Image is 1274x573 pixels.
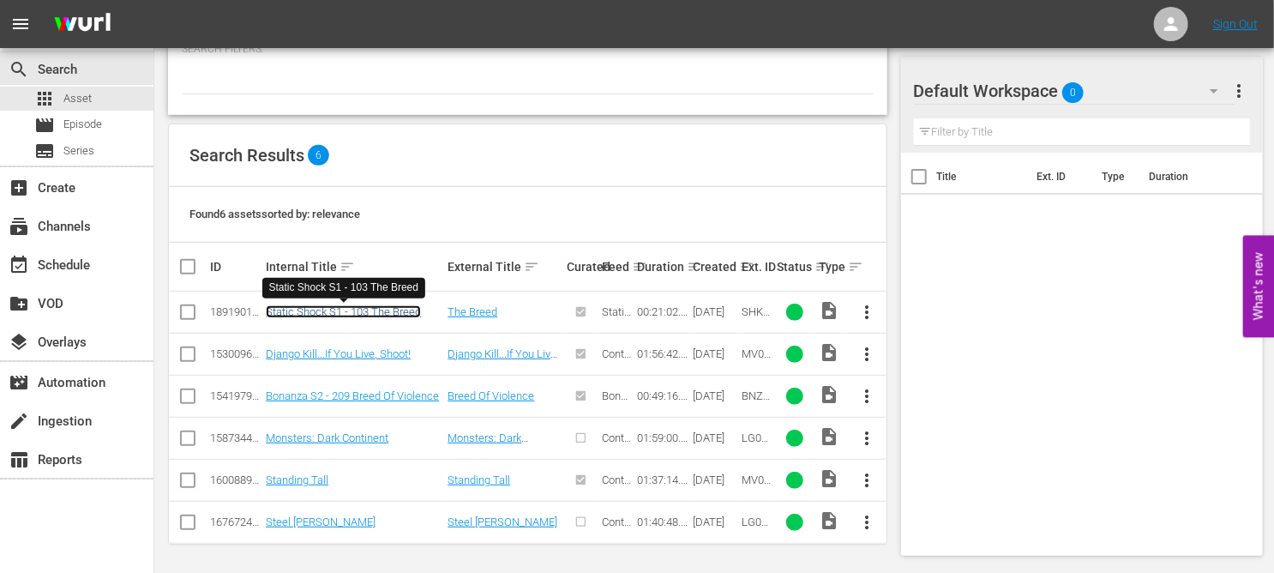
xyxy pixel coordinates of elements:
[602,473,631,499] span: Content
[34,115,55,136] span: Episode
[210,516,261,528] div: 167672428
[524,259,539,274] span: sort
[602,256,632,277] div: Feed
[693,347,736,360] div: [DATE]
[637,347,688,360] div: 01:56:42.262
[742,473,771,499] span: MV0043F
[9,216,29,237] span: Channels
[693,431,736,444] div: [DATE]
[1139,153,1242,201] th: Duration
[308,145,329,166] span: 6
[819,384,839,405] span: Video
[742,516,768,541] span: LG0405F
[63,116,102,133] span: Episode
[448,256,562,277] div: External Title
[34,88,55,109] span: Asset
[857,386,878,407] span: more_vert
[182,42,874,57] p: Search Filters:
[9,59,29,80] span: Search
[189,208,360,220] span: Found 6 assets sorted by: relevance
[742,347,771,373] span: MV0008F
[602,516,631,541] span: Content
[847,292,888,333] button: more_vert
[742,260,772,274] div: Ext. ID
[448,516,557,528] a: Steel [PERSON_NAME]
[266,516,376,528] a: Steel [PERSON_NAME]
[819,426,839,447] span: Video
[189,145,304,166] span: Search Results
[1243,236,1274,338] button: Open Feedback Widget
[693,256,736,277] div: Created
[63,142,94,160] span: Series
[602,347,631,373] span: Content
[814,259,830,274] span: sort
[637,256,688,277] div: Duration
[847,502,888,543] button: more_vert
[34,141,55,161] span: Series
[632,259,647,274] span: sort
[448,473,510,486] a: Standing Tall
[693,516,736,528] div: [DATE]
[819,256,842,277] div: Type
[9,411,29,431] span: Ingestion
[857,344,878,365] span: more_vert
[742,305,770,331] span: SHK103F
[567,260,597,274] div: Curated
[847,334,888,375] button: more_vert
[1229,70,1250,112] button: more_vert
[819,342,839,363] span: Video
[210,347,261,360] div: 153009629
[847,376,888,417] button: more_vert
[857,428,878,449] span: more_vert
[269,280,419,295] div: Static Shock S1 - 103 The Breed
[210,473,261,486] div: 160088957
[819,300,839,321] span: Video
[266,256,442,277] div: Internal Title
[857,302,878,323] span: more_vert
[10,14,31,34] span: menu
[857,470,878,491] span: more_vert
[693,305,736,318] div: [DATE]
[448,389,534,402] a: Breed Of Violence
[637,473,688,486] div: 01:37:14.965
[693,389,736,402] div: [DATE]
[819,468,839,489] span: Video
[340,259,355,274] span: sort
[819,510,839,531] span: Video
[857,512,878,533] span: more_vert
[448,305,497,318] a: The Breed
[742,431,768,457] span: LG0293F
[602,431,631,457] span: Content
[63,90,92,107] span: Asset
[847,418,888,459] button: more_vert
[1092,153,1139,201] th: Type
[637,389,688,402] div: 00:49:16.565
[602,389,628,415] span: Bonanza
[9,178,29,198] span: Create
[41,4,123,45] img: ans4CAIJ8jUAAAAAAAAAAAAAAAAAAAAAAAAgQb4GAAAAAAAAAAAAAAAAAAAAAAAAJMjXAAAAAAAAAAAAAAAAAAAAAAAAgAT5G...
[266,347,411,360] a: Django Kill...If You Live, Shoot!
[266,473,328,486] a: Standing Tall
[847,460,888,501] button: more_vert
[637,516,688,528] div: 01:40:48.042
[266,431,388,444] a: Monsters: Dark Continent
[937,153,1027,201] th: Title
[914,67,1235,115] div: Default Workspace
[637,305,688,318] div: 00:21:02.995
[266,389,439,402] a: Bonanza S2 - 209 Breed Of Violence
[9,372,29,393] span: Automation
[1229,81,1250,101] span: more_vert
[210,305,261,318] div: 189190144
[777,256,814,277] div: Status
[9,332,29,353] span: Overlays
[1062,75,1084,111] span: 0
[693,473,736,486] div: [DATE]
[448,347,559,373] a: Django Kill...If You Live, Shoot!
[210,389,261,402] div: 154197926
[9,293,29,314] span: VOD
[266,305,421,318] a: Static Shock S1 - 103 The Breed
[9,449,29,470] span: Reports
[448,431,528,457] a: Monsters: Dark Continent
[742,389,770,415] span: BNZ209F
[210,260,261,274] div: ID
